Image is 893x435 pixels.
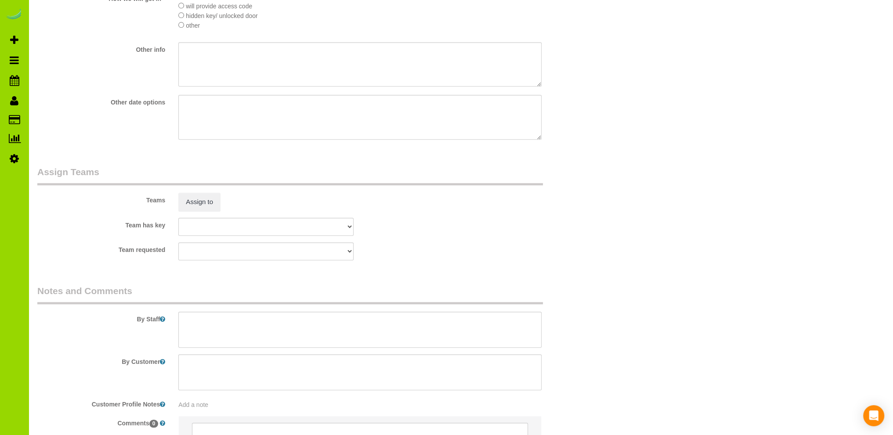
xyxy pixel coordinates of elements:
label: Team requested [31,242,172,254]
div: Open Intercom Messenger [863,405,884,426]
span: will provide access code [186,3,252,10]
img: Automaid Logo [5,9,23,21]
span: hidden key/ unlocked door [186,12,257,19]
label: By Customer [31,354,172,366]
label: Teams [31,193,172,205]
label: By Staff [31,312,172,324]
span: other [186,22,200,29]
label: Other info [31,42,172,54]
span: 0 [149,420,159,428]
label: Customer Profile Notes [31,397,172,409]
legend: Assign Teams [37,165,543,185]
label: Team has key [31,218,172,230]
span: Add a note [178,401,208,408]
label: Comments [31,416,172,428]
legend: Notes and Comments [37,284,543,304]
label: Other date options [31,95,172,107]
button: Assign to [178,193,221,211]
